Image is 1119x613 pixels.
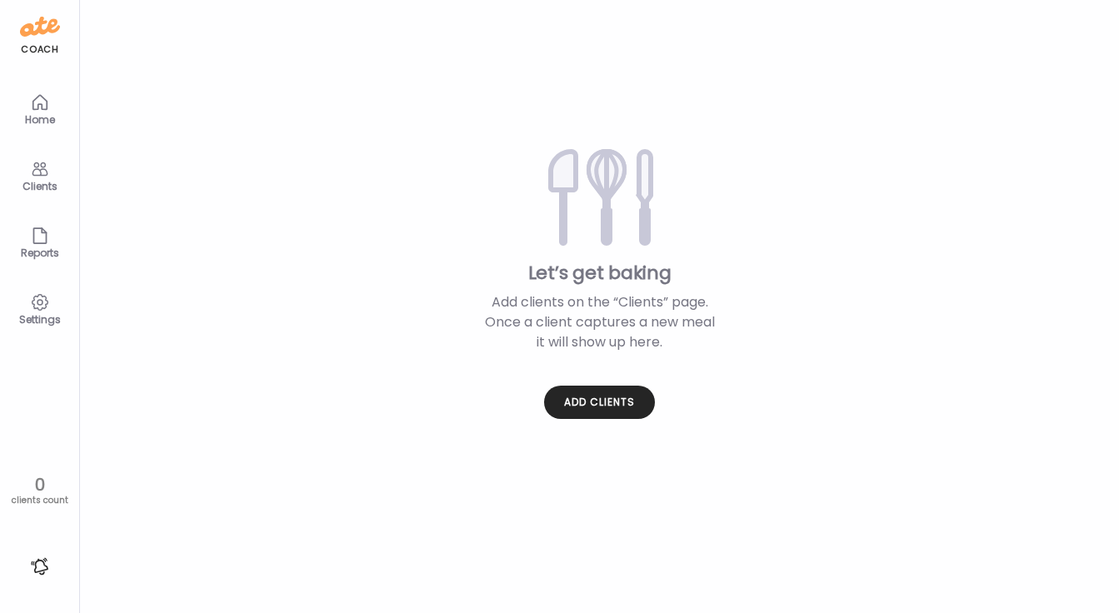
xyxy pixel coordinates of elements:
[10,247,70,258] div: Reports
[6,495,73,506] div: clients count
[544,386,655,419] div: Add clients
[6,475,73,495] div: 0
[483,292,716,352] div: Add clients on the “Clients” page. Once a client captures a new meal it will show up here.
[107,261,1092,286] div: Let’s get baking
[10,181,70,192] div: Clients
[21,42,58,57] div: coach
[10,314,70,325] div: Settings
[10,114,70,125] div: Home
[20,13,60,40] img: ate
